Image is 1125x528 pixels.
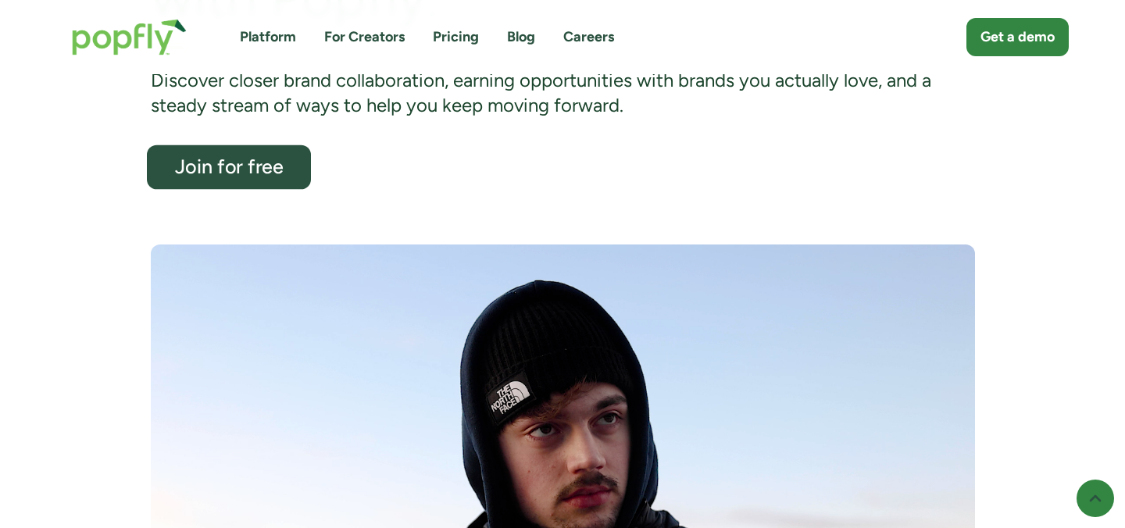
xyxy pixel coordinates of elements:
a: Careers [563,27,614,47]
a: home [56,3,202,71]
div: Join for free [161,157,295,177]
a: Get a demo [966,18,1069,56]
a: Join for free [147,145,311,190]
div: Discover closer brand collaboration, earning opportunities with brands you actually love, and a s... [151,68,975,119]
a: Platform [240,27,296,47]
a: Pricing [433,27,479,47]
a: For Creators [324,27,405,47]
div: Get a demo [980,27,1055,47]
a: Blog [507,27,535,47]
